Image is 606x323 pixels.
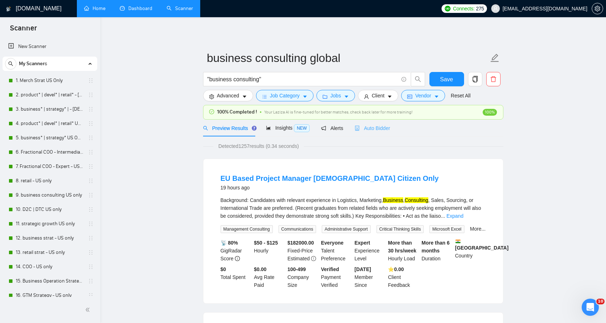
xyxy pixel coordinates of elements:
b: More than 30 hrs/week [388,240,416,254]
span: holder [88,264,94,270]
b: ⭐️ 0.00 [388,266,404,272]
span: exclamation-circle [311,256,316,261]
div: Payment Verified [320,265,353,289]
b: [DATE] [355,266,371,272]
span: caret-down [434,94,439,99]
a: 1. Merch Strat US Only [16,73,84,88]
span: Critical Thinking Skills [376,225,424,233]
button: search [411,72,425,86]
b: $ 182000.00 [287,240,314,246]
span: My Scanners [19,57,47,71]
span: Auto Bidder [355,125,390,131]
a: homeHome [84,5,105,11]
span: 275 [476,5,484,13]
span: holder [88,106,94,112]
span: Management Consulting [221,225,273,233]
span: Preview Results [203,125,255,131]
a: 6. Fractional COO - Intermediate - US Only [16,145,84,159]
span: holder [88,78,94,83]
a: Reset All [451,92,470,100]
a: 5. business* | strategy* US ONLY Intermediate [16,131,84,145]
span: info-circle [235,256,240,261]
span: edit [490,53,499,63]
span: Job Category [270,92,300,100]
div: Tooltip anchor [251,125,257,131]
div: Hourly [252,239,286,262]
span: delete [487,76,500,82]
span: holder [88,293,94,298]
b: $50 - $125 [254,240,278,246]
span: holder [88,221,94,227]
img: logo [6,3,11,15]
button: barsJob Categorycaret-down [256,90,314,101]
div: Total Spent [219,265,253,289]
a: 15. Business Operation Strategy - US only [16,274,84,288]
div: Duration [420,239,454,262]
iframe: Intercom live chat [582,299,599,316]
span: Detected 1257 results (0.34 seconds) [213,142,304,150]
span: holder [88,135,94,141]
span: Client [372,92,385,100]
button: settingAdvancedcaret-down [203,90,253,101]
span: holder [88,149,94,155]
span: 100% Completed ! [217,108,257,116]
a: 12. business strat - US only [16,231,84,245]
div: Member Since [353,265,387,289]
div: 19 hours ago [221,183,439,192]
div: Client Feedback [386,265,420,289]
span: Estimated [287,256,310,261]
a: 14. COO - US only [16,260,84,274]
span: NEW [294,124,310,132]
span: folder [322,94,327,99]
a: 7. Fractional COO - Expert - US Only [16,159,84,174]
a: 16. GTM Strategy - US only [16,288,84,303]
button: idcardVendorcaret-down [401,90,445,101]
span: holder [88,92,94,98]
span: search [411,76,425,82]
input: Search Freelance Jobs... [207,75,398,84]
div: Avg Rate Paid [252,265,286,289]
div: Hourly Load [386,239,420,262]
span: Insights [266,125,310,131]
b: $0.00 [254,266,266,272]
a: 9. business consulting US only [16,188,84,202]
a: 13. retail strat - US only [16,245,84,260]
span: ... [441,213,445,219]
b: [GEOGRAPHIC_DATA] [455,239,509,251]
div: Background: Candidates with relevant experience in Logistics, Marketing, , , Sales, Sourcing, or ... [221,196,486,220]
b: 100-499 [287,266,306,272]
span: holder [88,278,94,284]
input: Scanner name... [207,49,489,67]
button: search [5,58,16,69]
span: idcard [407,94,412,99]
span: holder [88,250,94,255]
img: 🇮🇳 [455,239,460,244]
button: copy [468,72,482,86]
span: Save [440,75,453,84]
span: holder [88,164,94,169]
span: Connects: [453,5,474,13]
div: Country [454,239,487,262]
a: More... [470,226,486,232]
span: user [364,94,369,99]
div: Fixed-Price [286,239,320,262]
span: Microsoft Excel [429,225,464,233]
b: More than 6 months [422,240,450,254]
a: dashboardDashboard [120,5,152,11]
mark: Consulting [405,197,428,203]
span: Alerts [321,125,343,131]
span: holder [88,121,94,126]
span: double-left [85,306,92,313]
span: caret-down [387,94,392,99]
span: Administrative Support [322,225,371,233]
span: search [5,61,16,66]
span: holder [88,192,94,198]
span: holder [88,207,94,212]
span: setting [209,94,214,99]
span: search [203,126,208,131]
a: 8. retail - US only [16,174,84,188]
span: caret-down [344,94,349,99]
span: info-circle [401,77,406,82]
a: 2. product* | devel* | retail* - [DEMOGRAPHIC_DATA] ONLY EXPERT [16,88,84,102]
span: Scanner [4,23,43,38]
